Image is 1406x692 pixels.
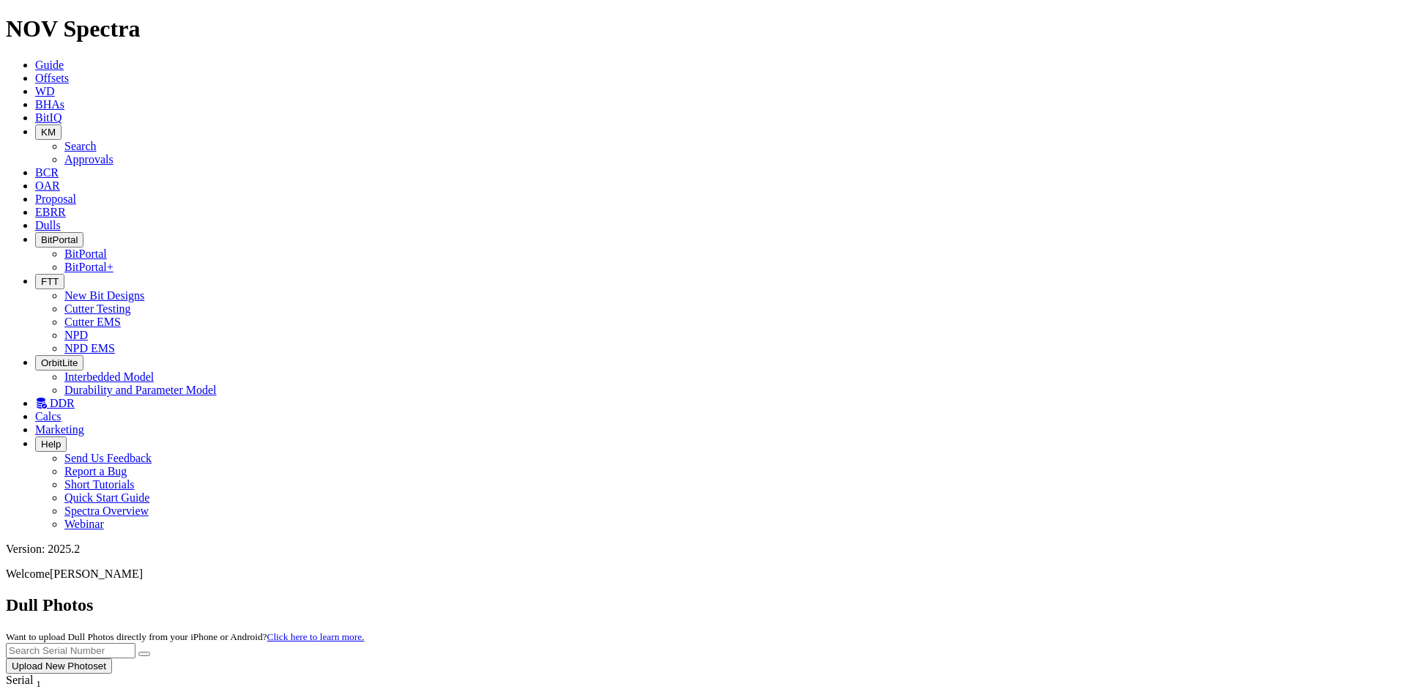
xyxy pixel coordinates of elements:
a: BitPortal+ [64,261,114,273]
a: Interbedded Model [64,371,154,383]
h1: NOV Spectra [6,15,1400,42]
a: EBRR [35,206,66,218]
a: Dulls [35,219,61,231]
span: Help [41,439,61,450]
a: BitIQ [35,111,62,124]
input: Search Serial Number [6,643,135,658]
span: OrbitLite [41,357,78,368]
span: Sort None [36,674,41,686]
span: KM [41,127,56,138]
button: Help [35,436,67,452]
button: Upload New Photoset [6,658,112,674]
a: Durability and Parameter Model [64,384,217,396]
a: Search [64,140,97,152]
div: Serial Sort None [6,674,68,690]
a: Proposal [35,193,76,205]
button: OrbitLite [35,355,83,371]
a: Report a Bug [64,465,127,477]
a: NPD [64,329,88,341]
a: Webinar [64,518,104,530]
a: Marketing [35,423,84,436]
span: BitPortal [41,234,78,245]
a: Click here to learn more. [267,631,365,642]
button: FTT [35,274,64,289]
button: KM [35,124,62,140]
sub: 1 [36,678,41,689]
a: BCR [35,166,59,179]
a: Send Us Feedback [64,452,152,464]
a: Calcs [35,410,62,423]
a: Cutter EMS [64,316,121,328]
a: WD [35,85,55,97]
a: BHAs [35,98,64,111]
a: OAR [35,179,60,192]
a: NPD EMS [64,342,115,354]
span: DDR [50,397,75,409]
a: Offsets [35,72,69,84]
h2: Dull Photos [6,595,1400,615]
button: BitPortal [35,232,83,248]
a: Approvals [64,153,114,165]
a: Quick Start Guide [64,491,149,504]
a: Cutter Testing [64,302,131,315]
span: FTT [41,276,59,287]
a: Short Tutorials [64,478,135,491]
span: Serial [6,674,33,686]
a: DDR [35,397,75,409]
small: Want to upload Dull Photos directly from your iPhone or Android? [6,631,364,642]
a: BitPortal [64,248,107,260]
span: [PERSON_NAME] [50,568,143,580]
p: Welcome [6,568,1400,581]
a: Spectra Overview [64,505,149,517]
a: New Bit Designs [64,289,144,302]
div: Version: 2025.2 [6,543,1400,556]
a: Guide [35,59,64,71]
